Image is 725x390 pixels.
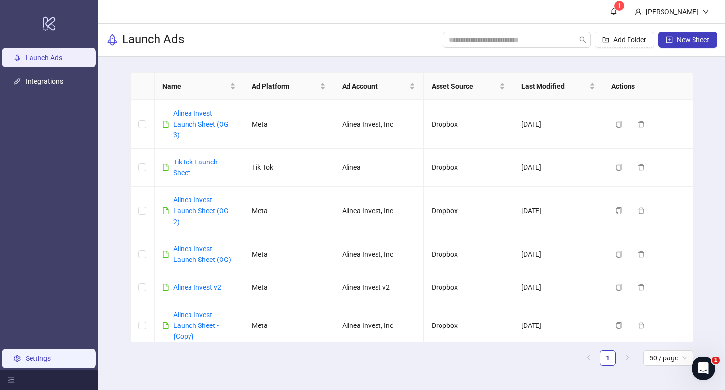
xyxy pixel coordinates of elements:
span: copy [615,322,622,329]
span: Add Folder [613,36,646,44]
td: Alinea Invest v2 [334,273,424,301]
span: delete [638,284,645,291]
iframe: Intercom live chat [692,357,715,380]
span: down [702,8,709,15]
span: left [585,355,591,360]
a: Integrations [26,77,63,85]
td: [DATE] [513,149,603,187]
span: file [162,164,169,171]
span: rocket [106,34,118,46]
div: Page Size [643,350,693,366]
button: left [580,350,596,366]
td: Dropbox [424,235,513,273]
span: plus-square [666,36,673,43]
td: Meta [244,301,334,350]
span: Ad Platform [252,81,317,92]
span: file [162,207,169,214]
a: Alinea Invest Launch Sheet (OG 3) [173,109,229,139]
a: Alinea Invest Launch Sheet (OG 2) [173,196,229,226]
button: Add Folder [595,32,654,48]
span: file [162,322,169,329]
td: Dropbox [424,301,513,350]
span: copy [615,251,622,258]
td: [DATE] [513,235,603,273]
a: Alinea Invest v2 [173,283,221,291]
td: [DATE] [513,187,603,235]
span: copy [615,207,622,214]
span: file [162,121,169,128]
span: 1 [618,2,621,9]
td: Meta [244,235,334,273]
span: delete [638,121,645,128]
td: Tik Tok [244,149,334,187]
a: Alinea Invest Launch Sheet - {Copy} [173,311,219,340]
td: Alinea [334,149,424,187]
th: Ad Account [334,73,424,100]
span: right [625,355,630,360]
h3: Launch Ads [122,32,184,48]
th: Asset Source [424,73,513,100]
td: Alinea Invest, Inc [334,301,424,350]
td: Dropbox [424,149,513,187]
td: Meta [244,273,334,301]
span: copy [615,121,622,128]
li: Next Page [620,350,635,366]
button: right [620,350,635,366]
a: Settings [26,355,51,362]
td: [DATE] [513,273,603,301]
th: Actions [603,73,693,100]
span: delete [638,251,645,258]
span: bell [610,8,617,15]
div: [PERSON_NAME] [642,6,702,17]
a: Alinea Invest Launch Sheet (OG) [173,245,231,263]
td: Meta [244,187,334,235]
td: Alinea Invest, Inc [334,100,424,149]
span: Name [162,81,228,92]
span: 1 [712,357,720,364]
a: TikTok Launch Sheet [173,158,218,177]
a: 1 [600,351,615,365]
span: copy [615,164,622,171]
span: search [579,36,586,43]
span: copy [615,284,622,291]
td: Meta [244,100,334,149]
sup: 1 [614,1,624,11]
span: menu-fold [8,377,15,384]
td: [DATE] [513,100,603,149]
td: [DATE] [513,301,603,350]
span: 50 / page [649,351,687,365]
td: Dropbox [424,273,513,301]
span: delete [638,322,645,329]
td: Dropbox [424,187,513,235]
th: Ad Platform [244,73,334,100]
th: Last Modified [513,73,603,100]
span: Asset Source [432,81,497,92]
td: Alinea Invest, Inc [334,235,424,273]
button: New Sheet [658,32,717,48]
span: delete [638,164,645,171]
span: file [162,251,169,258]
th: Name [155,73,244,100]
span: folder-add [602,36,609,43]
span: file [162,284,169,291]
td: Dropbox [424,100,513,149]
td: Alinea Invest, Inc [334,187,424,235]
span: user [635,8,642,15]
li: 1 [600,350,616,366]
span: Ad Account [342,81,408,92]
span: Last Modified [521,81,587,92]
span: New Sheet [677,36,709,44]
li: Previous Page [580,350,596,366]
a: Launch Ads [26,54,62,62]
span: delete [638,207,645,214]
